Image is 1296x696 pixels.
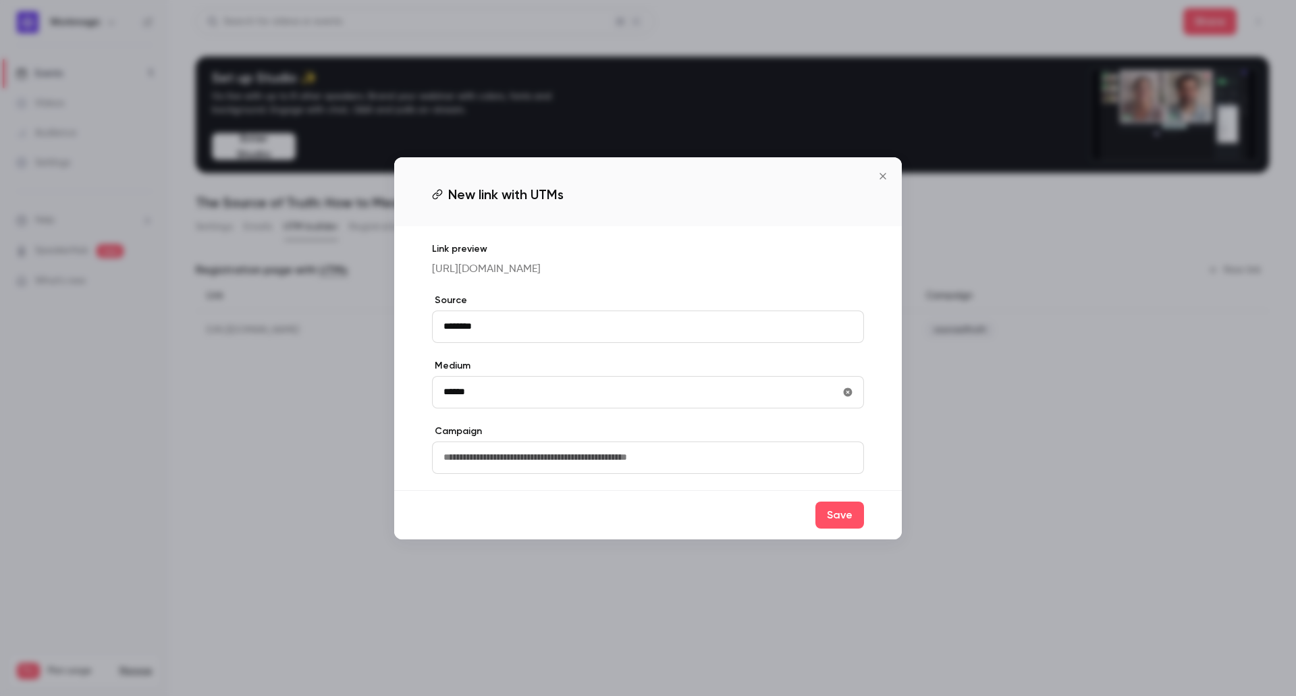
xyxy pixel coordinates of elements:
[815,502,864,529] button: Save
[837,381,859,403] button: utmMedium
[432,242,864,256] p: Link preview
[432,261,864,277] p: [URL][DOMAIN_NAME]
[448,184,564,205] span: New link with UTMs
[432,294,864,307] label: Source
[869,163,896,190] button: Close
[432,359,864,373] label: Medium
[432,425,864,438] label: Campaign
